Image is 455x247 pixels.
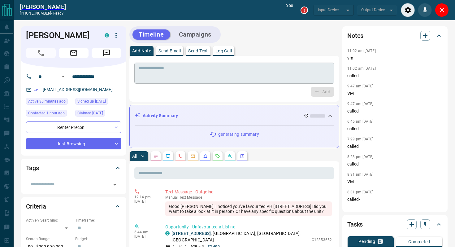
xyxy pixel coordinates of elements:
svg: Lead Browsing Activity [166,154,171,159]
p: 7:29 pm [DATE] [347,137,374,141]
p: Budget: [75,236,121,242]
div: Renter , Precon [26,121,121,133]
svg: Agent Actions [240,154,245,159]
svg: Calls [178,154,183,159]
button: Campaigns [173,29,218,40]
h2: Notes [347,31,363,41]
p: Send Text [188,49,208,53]
p: Text Message [165,195,332,200]
button: Open [59,73,67,80]
p: Completed [408,240,430,244]
p: 11:02 am [DATE] [347,66,376,71]
svg: Requests [215,154,220,159]
p: called [347,73,443,79]
p: 11:02 am [DATE] [347,49,376,53]
p: [DATE] [134,199,156,204]
div: Notes [347,28,443,43]
p: , [GEOGRAPHIC_DATA], [GEOGRAPHIC_DATA], [GEOGRAPHIC_DATA] [171,230,309,243]
p: 8:31 pm [DATE] [347,172,374,177]
div: Audio Settings [401,3,415,17]
p: called [347,143,443,150]
span: Active 36 minutes ago [28,98,66,104]
h2: Tasks [347,219,363,229]
div: Thu Dec 21 2023 [75,110,121,118]
p: 0:00 [286,3,293,17]
a: [STREET_ADDRESS] [171,231,211,236]
a: [PERSON_NAME] [20,3,66,11]
p: 6:44 am [134,230,156,234]
p: VM [347,90,443,97]
div: Mute [418,3,432,17]
p: called- [347,161,443,167]
div: Thu Dec 21 2023 [75,98,121,107]
p: called [347,108,443,114]
span: Signed up [DATE] [77,98,106,104]
p: Activity Summary [143,112,178,119]
h2: Tags [26,163,39,173]
p: Opportunity - Unfavourited a Listing [165,224,332,230]
div: Criteria [26,199,121,214]
p: called- [347,196,443,203]
p: 6:45 pm [DATE] [347,119,374,124]
p: VM [347,179,443,185]
div: Mon Sep 15 2025 [26,110,72,118]
span: Contacted 1 hour ago [28,110,65,116]
p: Log Call [215,49,232,53]
div: Tags [26,161,121,175]
p: 9:47 am [DATE] [347,102,374,106]
p: Timeframe: [75,218,121,223]
p: 8:31 pm [DATE] [347,190,374,194]
div: Good [PERSON_NAME], I noticed you've favourited PH [STREET_ADDRESS] Did you want to take a look a... [165,201,332,216]
svg: Listing Alerts [203,154,208,159]
p: All [132,154,137,158]
div: Close [435,3,449,17]
p: Search Range: [26,236,72,242]
p: Add Note [132,49,151,53]
svg: Notes [153,154,158,159]
svg: Opportunities [227,154,232,159]
p: Pending [358,239,375,244]
span: manual [165,195,178,200]
span: Message [92,48,121,58]
p: [PHONE_NUMBER] - [20,11,66,16]
p: called [347,126,443,132]
p: vm [347,55,443,61]
span: ready [53,11,64,15]
p: 7:33 pm [DATE] [347,208,374,212]
span: Call [26,48,56,58]
p: generating summary [218,131,259,138]
p: Text Message - Outgoing [165,189,332,195]
svg: Email Verified [34,88,38,92]
div: condos.ca [105,33,109,37]
svg: Emails [190,154,195,159]
h1: [PERSON_NAME] [26,30,95,40]
span: Claimed [DATE] [77,110,103,116]
p: [DATE] [134,234,156,239]
h2: Criteria [26,201,46,211]
div: Tasks [347,217,443,232]
button: Open [110,180,119,189]
span: Email [59,48,89,58]
p: Actively Searching: [26,218,72,223]
p: 9:47 am [DATE] [347,84,374,88]
div: Activity Summary [135,110,334,121]
div: Mon Sep 15 2025 [26,98,72,107]
div: Just Browsing [26,138,121,149]
a: [EMAIL_ADDRESS][DOMAIN_NAME] [43,87,113,92]
p: 8:23 pm [DATE] [347,155,374,159]
p: 0 [379,239,381,244]
p: Send Email [158,49,181,53]
button: Timeline [132,29,170,40]
p: 12:14 pm [134,195,156,199]
p: C12353652 [312,237,332,243]
div: condos.ca [165,231,170,236]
